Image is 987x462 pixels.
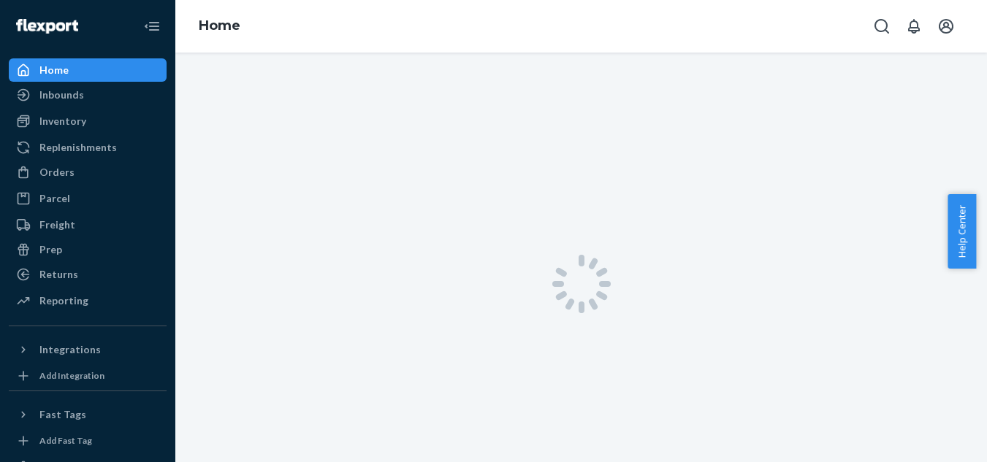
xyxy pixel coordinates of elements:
div: Parcel [39,191,70,206]
div: Prep [39,242,62,257]
button: Fast Tags [9,403,167,426]
a: Returns [9,263,167,286]
div: Home [39,63,69,77]
button: Help Center [948,194,976,269]
a: Orders [9,161,167,184]
a: Home [199,18,240,34]
a: Freight [9,213,167,236]
div: Inventory [39,114,86,128]
button: Open Search Box [867,12,896,41]
div: Add Fast Tag [39,434,92,447]
div: Returns [39,267,78,282]
div: Integrations [39,342,101,357]
a: Replenishments [9,136,167,159]
a: Reporting [9,289,167,312]
a: Add Fast Tag [9,432,167,450]
div: Inbounds [39,88,84,102]
div: Orders [39,165,75,180]
ol: breadcrumbs [187,5,252,47]
div: Replenishments [39,140,117,155]
a: Home [9,58,167,82]
div: Reporting [39,293,88,308]
button: Open notifications [899,12,929,41]
button: Close Navigation [137,12,167,41]
div: Fast Tags [39,407,86,422]
img: Flexport logo [16,19,78,34]
button: Open account menu [931,12,961,41]
a: Prep [9,238,167,261]
div: Add Integration [39,369,104,382]
button: Integrations [9,338,167,361]
a: Inbounds [9,83,167,107]
a: Parcel [9,187,167,210]
a: Inventory [9,109,167,133]
a: Add Integration [9,367,167,385]
div: Freight [39,217,75,232]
